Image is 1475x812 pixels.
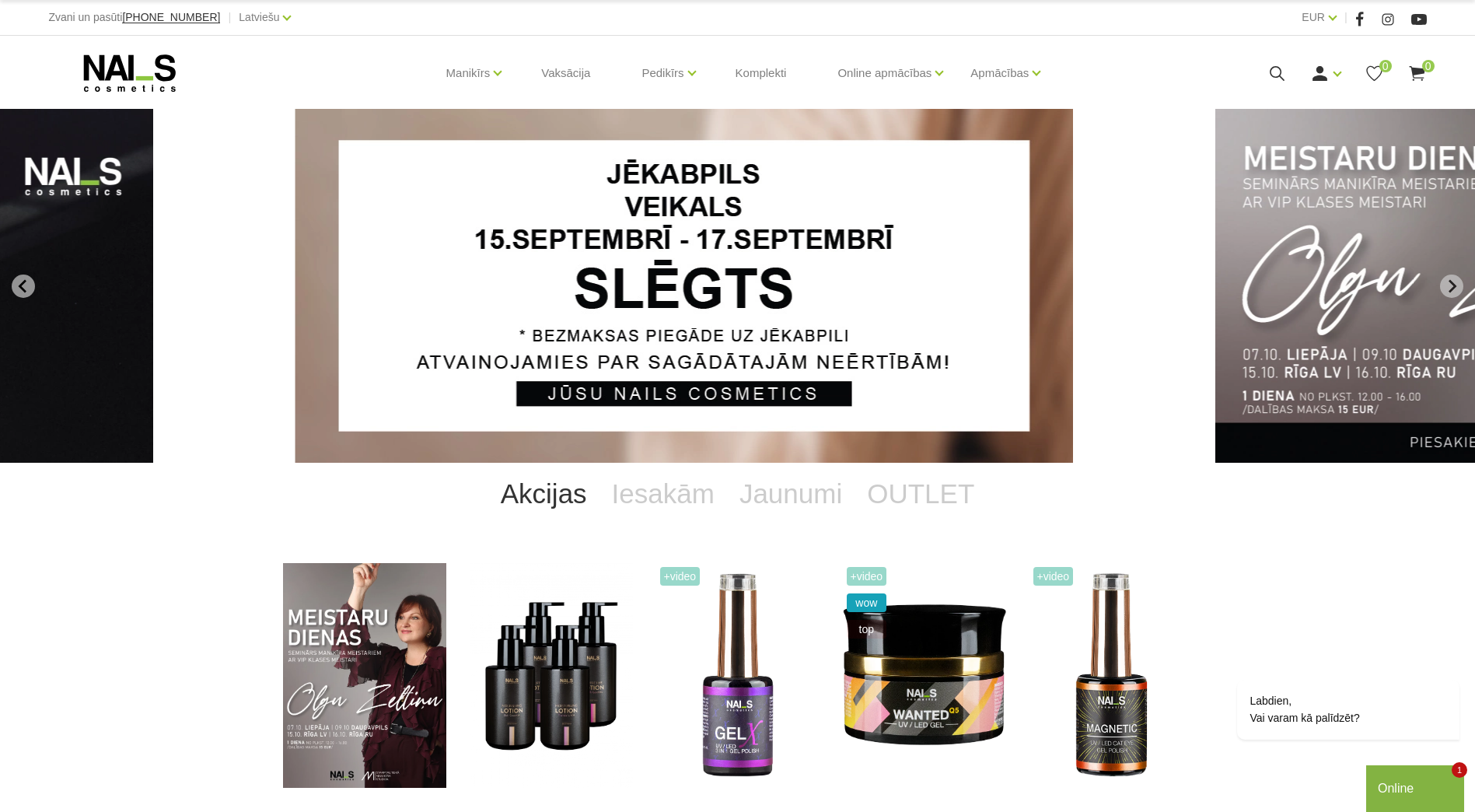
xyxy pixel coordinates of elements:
[1033,567,1074,586] span: +Video
[837,42,931,104] a: Online apmācības
[48,8,220,27] div: Zvani un pasūti
[1187,539,1467,758] iframe: chat widget
[12,275,35,298] button: Go to last slide
[727,463,855,525] a: Jaunumi
[470,563,633,788] img: BAROJOŠS roku un ķermeņa LOSJONSBALI COCONUT barojošs roku un ķermeņa losjons paredzēts jebkura t...
[1302,8,1325,26] a: EUR
[122,12,220,23] a: [PHONE_NUMBER]
[228,8,231,27] span: |
[1407,64,1427,83] a: 0
[847,567,887,586] span: +Video
[855,463,987,525] a: OUTLET
[239,8,279,26] a: Latviešu
[847,593,887,612] span: wow
[656,563,820,788] img: Trīs vienā - bāze, tonis, tops (trausliem nagiem vēlams papildus lietot bāzi). Ilgnoturīga un int...
[843,563,1006,788] img: Gels WANTED NAILS cosmetics tehniķu komanda ir radījusi gelu, kas ilgi jau ir katra meistara mekl...
[446,42,491,104] a: Manikīrs
[1344,8,1347,27] span: |
[599,463,727,525] a: Iesakām
[641,42,683,104] a: Pedikīrs
[1029,563,1193,788] img: Ilgnoturīga gellaka, kas sastāv no metāla mikrodaļiņām, kuras īpaša magnēta ietekmē var pārvērst ...
[1365,64,1384,83] a: 0
[847,620,887,639] span: top
[1366,762,1467,812] iframe: chat widget
[488,463,599,525] a: Akcijas
[660,567,701,586] span: +Video
[1422,60,1435,72] span: 0
[1440,275,1463,298] button: Next slide
[970,42,1029,104] a: Apmācības
[723,36,799,110] a: Komplekti
[283,563,446,788] img: ✨ Meistaru dienas ar Olgu Zeltiņu 2025 ✨🍂 RUDENS / Seminārs manikīra meistariem 🍂📍 Liepāja – 7. o...
[1379,60,1392,72] span: 0
[295,109,1180,463] li: 1 of 14
[529,36,603,110] a: Vaksācija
